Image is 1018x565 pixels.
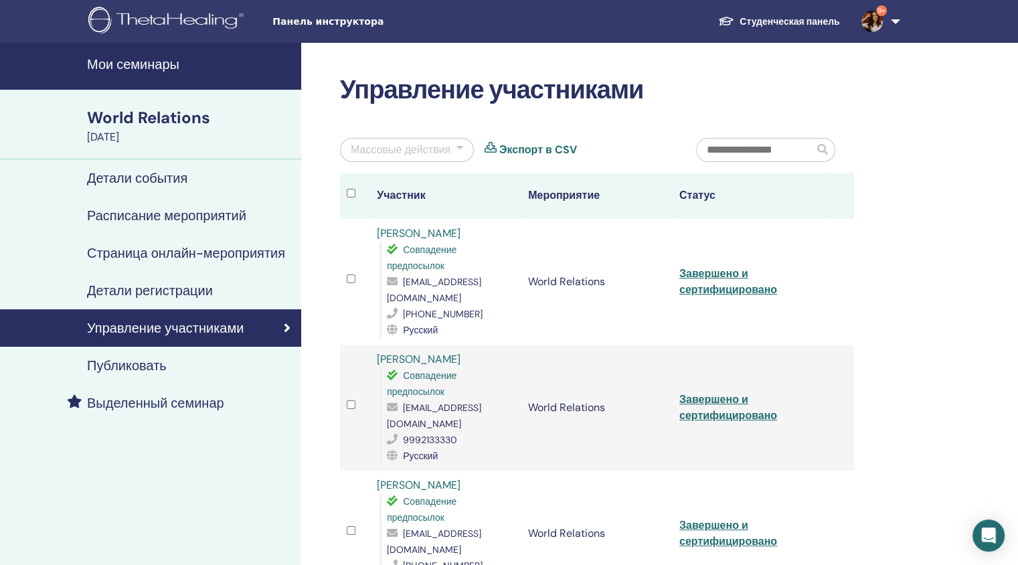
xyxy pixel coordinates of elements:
[87,282,213,299] h4: Детали регистрации
[79,106,301,145] a: World Relations[DATE]
[679,518,777,548] a: Завершено и сертифицировано
[87,320,244,336] h4: Управление участниками
[673,173,824,219] th: Статус
[972,519,1005,552] div: Open Intercom Messenger
[521,219,673,345] td: World Relations
[87,395,224,411] h4: Выделенный семинар
[377,352,460,366] a: [PERSON_NAME]
[377,226,460,240] a: [PERSON_NAME]
[370,173,521,219] th: Участник
[87,208,246,224] h4: Расписание мероприятий
[403,434,457,446] span: 9992133330
[340,75,854,106] h2: Управление участниками
[521,345,673,471] td: World Relations
[272,15,473,29] span: Панель инструктора
[387,528,481,556] span: [EMAIL_ADDRESS][DOMAIN_NAME]
[707,9,850,34] a: Студенческая панель
[679,266,777,297] a: Завершено и сертифицировано
[87,357,167,374] h4: Публиковать
[87,170,187,186] h4: Детали события
[387,495,456,523] span: Совпадение предпосылок
[87,106,293,129] div: World Relations
[351,142,450,158] div: Массовые действия
[87,56,293,72] h4: Мои семинары
[387,276,481,304] span: [EMAIL_ADDRESS][DOMAIN_NAME]
[88,7,248,37] img: logo.png
[679,392,777,422] a: Завершено и сертифицировано
[377,478,460,492] a: [PERSON_NAME]
[403,308,483,320] span: [PHONE_NUMBER]
[499,142,577,158] a: Экспорт в CSV
[387,402,481,430] span: [EMAIL_ADDRESS][DOMAIN_NAME]
[403,324,438,336] span: Русский
[521,173,673,219] th: Мероприятие
[87,129,293,145] div: [DATE]
[403,450,438,462] span: Русский
[87,245,285,261] h4: Страница онлайн-мероприятия
[387,370,456,398] span: Совпадение предпосылок
[861,11,883,32] img: default.jpg
[876,5,887,16] span: 9+
[387,244,456,272] span: Совпадение предпосылок
[718,15,734,27] img: graduation-cap-white.svg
